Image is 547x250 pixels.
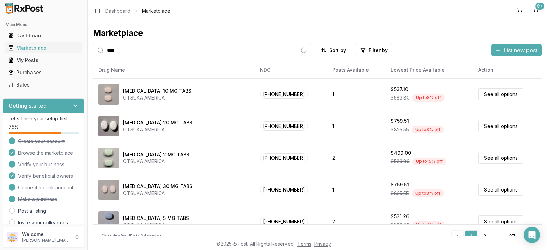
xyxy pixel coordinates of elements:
button: Filter by [356,44,392,56]
span: Create your account [18,138,65,145]
a: 2 [479,230,491,242]
button: Purchases [3,67,84,78]
th: Drug Name [93,62,254,78]
button: Sort by [317,44,350,56]
div: [MEDICAL_DATA] 30 MG TABS [123,183,192,190]
div: Purchases [8,69,79,76]
div: [MEDICAL_DATA] 2 MG TABS [123,151,189,158]
div: $759.51 [391,181,409,188]
button: Sales [3,79,84,90]
button: My Posts [3,55,84,66]
p: Let's finish your setup first! [9,115,79,122]
a: List new post [491,48,542,54]
span: Verify your business [18,161,64,168]
button: 9+ [531,5,542,16]
a: My Posts [5,54,82,66]
span: Filter by [369,47,388,54]
span: $825.55 [391,126,409,133]
div: Open Intercom Messenger [524,227,540,243]
a: Terms [297,241,311,247]
img: Abilify 20 MG TABS [98,116,119,136]
a: Sales [5,79,82,91]
img: User avatar [7,232,18,242]
span: [PHONE_NUMBER] [260,90,308,99]
div: $531.26 [391,213,409,220]
nav: pagination [451,230,533,242]
img: Abilify 30 MG TABS [98,180,119,200]
img: RxPost Logo [3,3,46,14]
div: Up to 9 % off [412,221,445,229]
a: Privacy [314,241,331,247]
span: Marketplace [142,8,170,14]
div: Up to 8 % off [412,94,445,102]
td: 1 [327,174,385,206]
span: [PHONE_NUMBER] [260,217,308,226]
span: [PHONE_NUMBER] [260,185,308,194]
span: Make a purchase [18,196,57,203]
span: $583.80 [391,158,410,165]
td: 2 [327,142,385,174]
a: Dashboard [105,8,130,14]
div: OTSUKA AMERICA [123,190,192,197]
div: Dashboard [8,32,79,39]
a: See all options [478,120,523,132]
div: OTSUKA AMERICA [123,94,191,101]
a: Post a listing [18,208,46,214]
a: Invite your colleagues [18,219,68,226]
div: Showing 1 to 15 of 404 entries [101,233,162,240]
button: Dashboard [3,30,84,41]
span: $825.55 [391,190,409,197]
span: [PHONE_NUMBER] [260,153,308,162]
td: 1 [327,110,385,142]
img: Abilify 2 MG TABS [98,148,119,168]
a: Purchases [5,66,82,79]
button: List new post [491,44,542,56]
span: $583.80 [391,222,410,228]
div: $759.51 [391,118,409,124]
div: Marketplace [8,44,79,51]
div: Up to 8 % off [412,189,444,197]
div: OTSUKA AMERICA [123,126,192,133]
div: Up to 8 % off [412,126,444,133]
th: Action [473,62,542,78]
div: [MEDICAL_DATA] 20 MG TABS [123,119,192,126]
div: [MEDICAL_DATA] 10 MG TABS [123,88,191,94]
a: 1 [465,230,477,242]
div: $537.10 [391,86,408,93]
a: See all options [478,88,523,100]
div: OTSUKA AMERICA [123,222,189,228]
span: Browse the marketplace [18,149,73,156]
th: Lowest Price Available [385,62,473,78]
span: Sort by [329,47,346,54]
a: See all options [478,152,523,164]
a: 27 [506,230,518,242]
a: Marketplace [5,42,82,54]
img: Abilify 10 MG TABS [98,84,119,105]
nav: breadcrumb [105,8,170,14]
a: Dashboard [5,29,82,42]
div: Up to 15 % off [412,158,446,165]
p: [PERSON_NAME][EMAIL_ADDRESS][DOMAIN_NAME] [22,238,69,243]
td: 1 [327,78,385,110]
span: 75 % [9,123,19,130]
span: Verify beneficial owners [18,173,73,180]
div: $499.00 [391,149,411,156]
div: Marketplace [93,28,542,39]
div: Sales [8,81,79,88]
div: OTSUKA AMERICA [123,158,189,165]
div: 9+ [535,3,544,10]
h3: Getting started [9,102,47,110]
a: See all options [478,215,523,227]
h2: Main Menu [5,22,82,27]
td: 2 [327,206,385,237]
div: My Posts [8,57,79,64]
img: Abilify 5 MG TABS [98,211,119,232]
a: See all options [478,184,523,196]
span: Connect a bank account [18,184,74,191]
p: Welcome [22,231,69,238]
th: NDC [254,62,327,78]
div: [MEDICAL_DATA] 5 MG TABS [123,215,189,222]
th: Posts Available [327,62,385,78]
span: List new post [504,46,537,54]
span: [PHONE_NUMBER] [260,121,308,131]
